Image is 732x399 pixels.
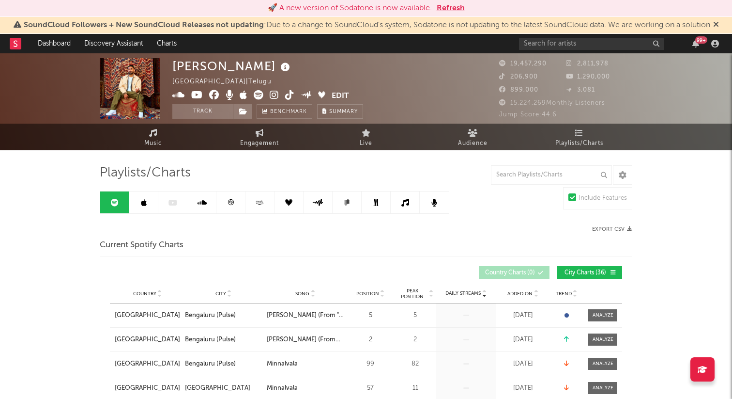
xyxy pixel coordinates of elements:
[185,311,262,320] a: Bengaluru (Pulse)
[172,104,233,119] button: Track
[257,104,312,119] a: Benchmark
[267,359,298,369] div: Minnalvala
[397,383,433,393] div: 11
[24,21,710,29] span: : Due to a change to SoundCloud's system, Sodatone is not updating to the latest SoundCloud data....
[499,335,547,345] div: [DATE]
[185,311,236,320] div: Bengaluru (Pulse)
[499,383,547,393] div: [DATE]
[115,359,180,369] a: [GEOGRAPHIC_DATA]
[144,138,162,149] span: Music
[499,311,547,320] div: [DATE]
[566,87,595,93] span: 3,081
[185,383,262,393] a: [GEOGRAPHIC_DATA]
[349,311,392,320] div: 5
[479,266,549,279] button: Country Charts(0)
[240,138,279,149] span: Engagement
[332,90,349,102] button: Edit
[695,36,707,44] div: 99 +
[437,2,465,14] button: Refresh
[507,291,533,297] span: Added On
[267,383,344,393] a: Minnalvala
[185,383,250,393] div: [GEOGRAPHIC_DATA]
[185,335,262,345] a: Bengaluru (Pulse)
[499,61,547,67] span: 19,457,290
[185,335,236,345] div: Bengaluru (Pulse)
[24,21,264,29] span: SoundCloud Followers + New SoundCloud Releases not updating
[77,34,150,53] a: Discovery Assistant
[397,335,433,345] div: 2
[557,266,622,279] button: City Charts(36)
[349,383,392,393] div: 57
[499,87,538,93] span: 899,000
[566,61,609,67] span: 2,811,978
[692,40,699,48] button: 99+
[499,359,547,369] div: [DATE]
[267,311,344,320] a: [PERSON_NAME] (From "[GEOGRAPHIC_DATA]")
[313,124,419,150] a: Live
[270,106,307,118] span: Benchmark
[100,124,206,150] a: Music
[579,192,627,204] div: Include Features
[556,291,572,297] span: Trend
[419,124,526,150] a: Audience
[360,138,372,149] span: Live
[356,291,379,297] span: Position
[267,335,344,345] a: [PERSON_NAME] (From "BRAT")
[349,335,392,345] div: 2
[349,359,392,369] div: 99
[499,74,538,80] span: 206,900
[268,2,432,14] div: 🚀 A new version of Sodatone is now available.
[115,335,180,345] a: [GEOGRAPHIC_DATA]
[317,104,363,119] button: Summary
[713,21,719,29] span: Dismiss
[491,165,612,185] input: Search Playlists/Charts
[215,291,226,297] span: City
[397,288,427,300] span: Peak Position
[499,100,605,106] span: 15,224,269 Monthly Listeners
[206,124,313,150] a: Engagement
[485,270,535,276] span: Country Charts ( 0 )
[445,290,481,297] span: Daily Streams
[397,359,433,369] div: 82
[592,226,632,232] button: Export CSV
[150,34,183,53] a: Charts
[115,311,180,320] a: [GEOGRAPHIC_DATA]
[100,239,183,251] span: Current Spotify Charts
[458,138,488,149] span: Audience
[519,38,664,50] input: Search for artists
[295,291,309,297] span: Song
[31,34,77,53] a: Dashboard
[397,311,433,320] div: 5
[499,112,557,118] span: Jump Score: 44.6
[563,270,608,276] span: City Charts ( 36 )
[172,58,292,74] div: [PERSON_NAME]
[185,359,236,369] div: Bengaluru (Pulse)
[566,74,610,80] span: 1,290,000
[267,359,344,369] a: Minnalvala
[526,124,632,150] a: Playlists/Charts
[172,76,283,88] div: [GEOGRAPHIC_DATA] | Telugu
[555,138,603,149] span: Playlists/Charts
[133,291,156,297] span: Country
[329,109,358,114] span: Summary
[115,383,180,393] a: [GEOGRAPHIC_DATA]
[100,167,191,179] span: Playlists/Charts
[185,359,262,369] a: Bengaluru (Pulse)
[267,383,298,393] div: Minnalvala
